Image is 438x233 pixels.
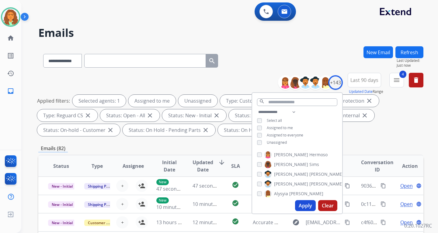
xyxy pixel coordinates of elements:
[267,118,282,123] span: Select all
[100,109,160,122] div: Status: Open - All
[232,181,239,189] mat-icon: check_circle
[416,220,422,225] mat-icon: language
[146,112,154,119] mat-icon: close
[208,57,216,65] mat-icon: search
[349,89,383,94] span: Range
[116,198,128,210] button: +
[309,181,343,187] span: [PERSON_NAME]
[348,73,381,87] button: Last 90 days
[193,201,228,207] span: 10 minutes ago
[138,200,145,208] mat-icon: person_add
[193,182,228,189] span: 47 seconds ago
[400,200,413,208] span: Open
[345,220,350,225] mat-icon: content_copy
[416,183,422,189] mat-icon: language
[259,99,265,104] mat-icon: search
[412,76,420,84] mat-icon: delete
[48,201,76,208] span: New - Initial
[37,109,98,122] div: Type: Reguard CS
[178,95,217,107] div: Unassigned
[7,87,14,95] mat-icon: inbox
[328,75,343,90] div: +143
[292,219,300,226] mat-icon: explore
[220,95,297,107] div: Type: Customer Support
[393,76,400,84] mat-icon: menu
[121,182,124,189] span: +
[116,216,128,228] button: +
[274,181,308,187] span: [PERSON_NAME]
[397,63,423,68] span: Just now
[156,219,186,226] span: 13 hours ago
[37,97,70,104] p: Applied filters:
[229,109,293,122] div: Status: New - Reply
[381,220,386,225] mat-icon: content_copy
[267,140,287,145] span: Unassigned
[345,201,350,207] mat-icon: content_copy
[107,126,114,134] mat-icon: close
[156,179,169,185] p: New
[138,219,145,226] mat-icon: person_add
[231,162,240,170] span: SLA
[318,200,337,211] button: Clear
[232,218,239,225] mat-icon: check_circle
[121,219,124,226] span: +
[2,9,19,26] img: avatar
[156,159,182,173] span: Initial Date
[309,161,319,168] span: Sims
[381,183,386,189] mat-icon: content_copy
[38,27,423,39] h2: Emails
[274,191,288,197] span: Alysyia
[48,183,76,189] span: New - Initial
[404,222,432,229] p: 0.20.1027RC
[193,219,228,226] span: 12 minutes ago
[84,183,126,189] span: Shipping Protection
[92,162,103,170] span: Type
[306,219,341,226] span: [EMAIL_ADDRESS][DOMAIN_NAME]
[253,219,372,226] span: Accurate Health Information Accessible to Everyone
[123,124,215,136] div: Status: On Hold - Pending Parts
[361,112,368,119] mat-icon: close
[274,152,308,158] span: [PERSON_NAME]
[361,159,394,173] span: Conversation ID
[138,182,145,189] mat-icon: person_add
[366,97,373,104] mat-icon: close
[116,180,128,192] button: +
[156,204,192,210] span: 10 minutes ago
[7,52,14,59] mat-icon: list_alt
[7,70,14,77] mat-icon: history
[218,159,225,166] mat-icon: arrow_downward
[72,95,126,107] div: Selected agents: 1
[53,162,69,170] span: Status
[349,89,373,94] button: Updated Date
[84,112,92,119] mat-icon: close
[309,152,328,158] span: Hermoso
[84,220,124,226] span: Customer Support
[232,199,239,207] mat-icon: check_circle
[395,46,423,58] button: Refresh
[267,132,303,138] span: Assigned to everyone
[389,73,404,87] button: 4
[289,191,323,197] span: [PERSON_NAME]
[38,145,68,152] p: Emails (82)
[37,124,120,136] div: Status: On-hold - Customer
[156,197,169,203] p: New
[400,219,413,226] span: Open
[295,200,316,211] button: Apply
[202,126,209,134] mat-icon: close
[162,109,226,122] div: Status: New - Initial
[48,220,76,226] span: New - Initial
[156,185,192,192] span: 47 seconds ago
[274,171,308,177] span: [PERSON_NAME]
[274,161,308,168] span: [PERSON_NAME]
[84,201,126,208] span: Shipping Protection
[363,46,393,58] button: New Email
[123,162,144,170] span: Assignee
[128,95,176,107] div: Assigned to me
[397,58,423,63] span: Last Updated:
[267,125,293,130] span: Assigned to me
[193,159,213,173] span: Updated Date
[399,71,406,78] span: 4
[218,124,299,136] div: Status: On Hold - Servicers
[387,155,423,177] th: Action
[213,112,220,119] mat-icon: close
